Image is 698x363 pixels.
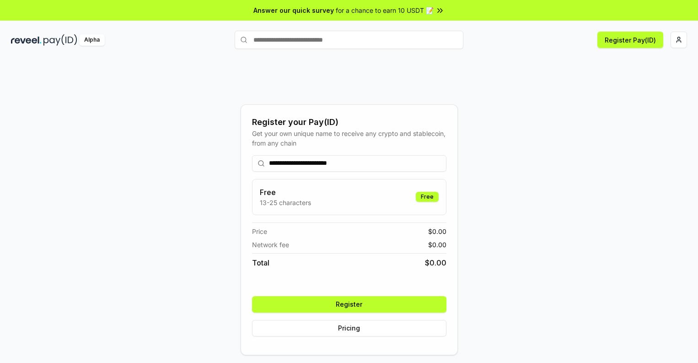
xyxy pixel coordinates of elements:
[260,187,311,198] h3: Free
[43,34,77,46] img: pay_id
[428,227,446,236] span: $ 0.00
[252,257,269,268] span: Total
[252,240,289,249] span: Network fee
[425,257,446,268] span: $ 0.00
[252,227,267,236] span: Price
[11,34,42,46] img: reveel_dark
[252,296,446,313] button: Register
[253,5,334,15] span: Answer our quick survey
[597,32,663,48] button: Register Pay(ID)
[252,116,446,129] div: Register your Pay(ID)
[416,192,439,202] div: Free
[252,320,446,336] button: Pricing
[79,34,105,46] div: Alpha
[252,129,446,148] div: Get your own unique name to receive any crypto and stablecoin, from any chain
[336,5,434,15] span: for a chance to earn 10 USDT 📝
[260,198,311,207] p: 13-25 characters
[428,240,446,249] span: $ 0.00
